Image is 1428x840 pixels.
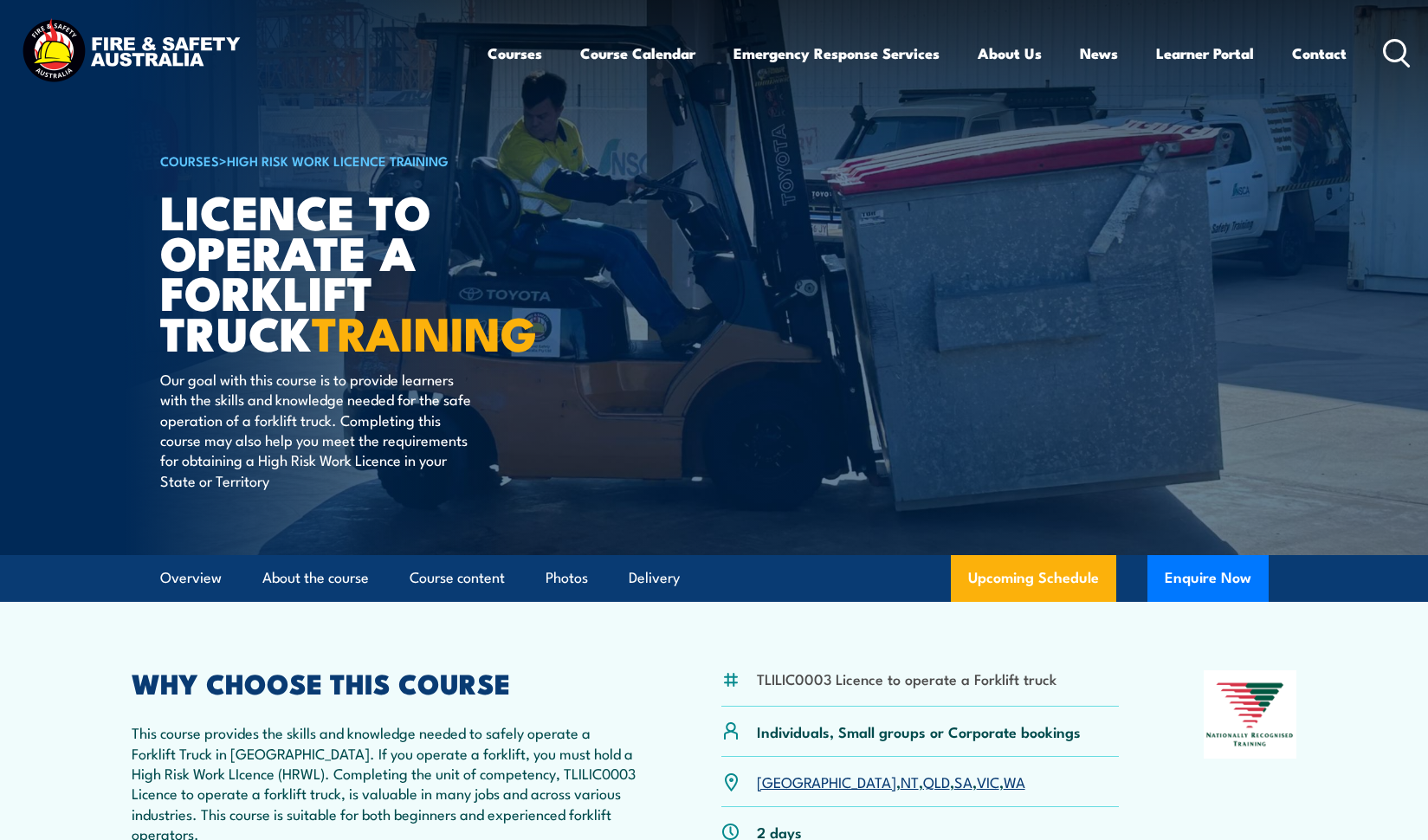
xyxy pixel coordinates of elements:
a: WA [1004,771,1025,792]
a: Contact [1292,30,1347,76]
a: VIC [977,771,999,792]
a: High Risk Work Licence Training [227,151,449,170]
p: Our goal with this course is to provide learners with the skills and knowledge needed for the saf... [160,369,476,490]
li: TLILIC0003 Licence to operate a Forklift truck [757,669,1056,688]
a: COURSES [160,151,219,170]
a: Learner Portal [1156,30,1254,76]
a: About Us [978,30,1042,76]
h6: > [160,150,588,171]
a: Courses [488,30,542,76]
a: Course Calendar [580,30,695,76]
a: Course content [410,555,505,601]
a: Upcoming Schedule [951,555,1116,602]
a: [GEOGRAPHIC_DATA] [757,771,896,792]
a: NT [901,771,919,792]
a: News [1080,30,1118,76]
img: Nationally Recognised Training logo. [1204,670,1297,759]
h1: Licence to operate a forklift truck [160,191,588,352]
a: Delivery [629,555,680,601]
strong: TRAINING [312,295,537,367]
a: QLD [923,771,950,792]
button: Enquire Now [1147,555,1269,602]
a: SA [954,771,972,792]
p: , , , , , [757,772,1025,792]
a: Photos [546,555,588,601]
a: Emergency Response Services [733,30,940,76]
a: Overview [160,555,222,601]
a: About the course [262,555,369,601]
p: Individuals, Small groups or Corporate bookings [757,721,1081,741]
h2: WHY CHOOSE THIS COURSE [132,670,637,695]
